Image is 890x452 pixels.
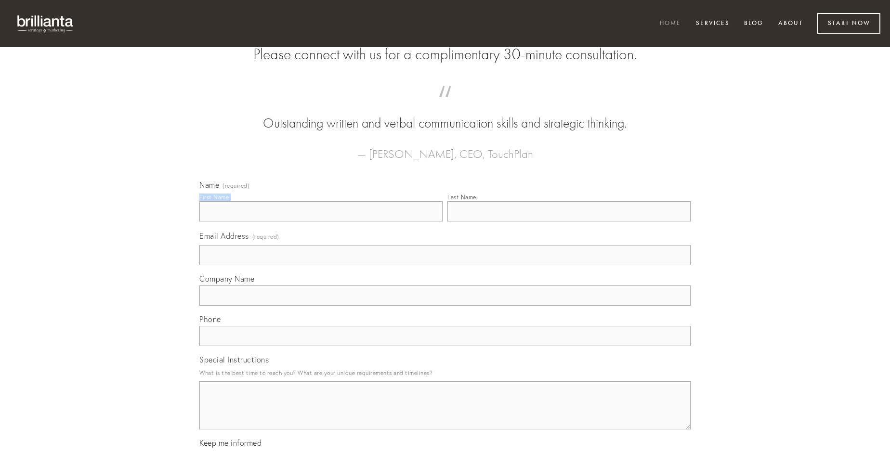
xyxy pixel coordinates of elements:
[199,355,269,364] span: Special Instructions
[817,13,880,34] a: Start Now
[199,274,254,284] span: Company Name
[690,16,736,32] a: Services
[772,16,809,32] a: About
[215,133,675,164] figcaption: — [PERSON_NAME], CEO, TouchPlan
[199,438,262,448] span: Keep me informed
[654,16,687,32] a: Home
[199,45,691,64] h2: Please connect with us for a complimentary 30-minute consultation.
[447,194,476,201] div: Last Name
[199,314,221,324] span: Phone
[199,231,249,241] span: Email Address
[738,16,770,32] a: Blog
[199,194,229,201] div: First Name
[252,230,279,243] span: (required)
[199,366,691,379] p: What is the best time to reach you? What are your unique requirements and timelines?
[10,10,82,38] img: brillianta - research, strategy, marketing
[215,95,675,133] blockquote: Outstanding written and verbal communication skills and strategic thinking.
[222,183,249,189] span: (required)
[215,95,675,114] span: “
[199,180,219,190] span: Name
